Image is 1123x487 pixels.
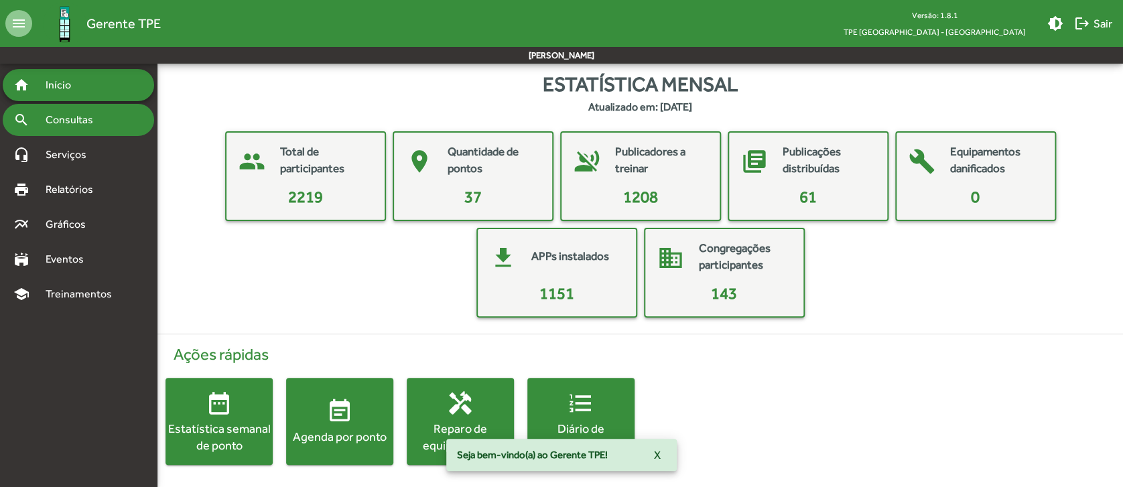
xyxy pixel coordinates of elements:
div: Reparo de equipamentos [407,419,514,453]
mat-card-title: Publicações distribuídas [783,143,874,178]
mat-card-title: Congregações participantes [699,240,790,274]
mat-icon: stadium [13,251,29,267]
mat-icon: handyman [447,389,474,416]
mat-card-title: Quantidade de pontos [448,143,539,178]
mat-icon: multiline_chart [13,216,29,232]
span: 143 [711,284,737,302]
mat-icon: school [13,286,29,302]
div: Diário de publicações [527,419,635,453]
strong: Atualizado em: [DATE] [588,99,692,115]
mat-icon: domain [651,238,691,278]
span: 61 [799,188,817,206]
span: TPE [GEOGRAPHIC_DATA] - [GEOGRAPHIC_DATA] [833,23,1037,40]
mat-icon: date_range [206,389,233,416]
span: 37 [464,188,482,206]
span: X [654,443,661,467]
h4: Ações rápidas [166,345,1115,364]
mat-icon: print [13,182,29,198]
span: Gerente TPE [86,13,161,34]
button: Diário de publicações [527,378,635,465]
mat-icon: build [902,141,942,182]
mat-icon: home [13,77,29,93]
mat-icon: people [232,141,272,182]
mat-card-title: APPs instalados [531,248,609,265]
span: 1151 [539,284,574,302]
img: Logo [43,2,86,46]
button: Sair [1069,11,1118,36]
span: Serviços [38,147,105,163]
mat-icon: format_list_numbered [568,389,594,416]
span: Início [38,77,90,93]
mat-icon: search [13,112,29,128]
mat-icon: library_books [734,141,775,182]
span: Sair [1074,11,1112,36]
span: Consultas [38,112,111,128]
mat-icon: menu [5,10,32,37]
div: Versão: 1.8.1 [833,7,1037,23]
span: 2219 [288,188,323,206]
span: Treinamentos [38,286,128,302]
span: 1208 [623,188,658,206]
mat-icon: brightness_medium [1047,15,1063,31]
mat-card-title: Publicadores a treinar [615,143,706,178]
mat-card-title: Total de participantes [280,143,371,178]
mat-icon: voice_over_off [567,141,607,182]
button: Reparo de equipamentos [407,378,514,465]
div: Estatística semanal de ponto [166,419,273,453]
span: Eventos [38,251,102,267]
span: 0 [971,188,980,206]
div: Agenda por ponto [286,428,393,445]
button: Estatística semanal de ponto [166,378,273,465]
mat-icon: event_note [326,398,353,425]
mat-icon: get_app [483,238,523,278]
span: Seja bem-vindo(a) ao Gerente TPE! [457,448,608,462]
mat-icon: place [399,141,440,182]
span: Gráficos [38,216,104,232]
a: Gerente TPE [32,2,161,46]
span: Estatística mensal [543,69,738,99]
mat-icon: logout [1074,15,1090,31]
button: Agenda por ponto [286,378,393,465]
span: Relatórios [38,182,111,198]
mat-card-title: Equipamentos danificados [950,143,1041,178]
mat-icon: headset_mic [13,147,29,163]
button: X [643,443,671,467]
